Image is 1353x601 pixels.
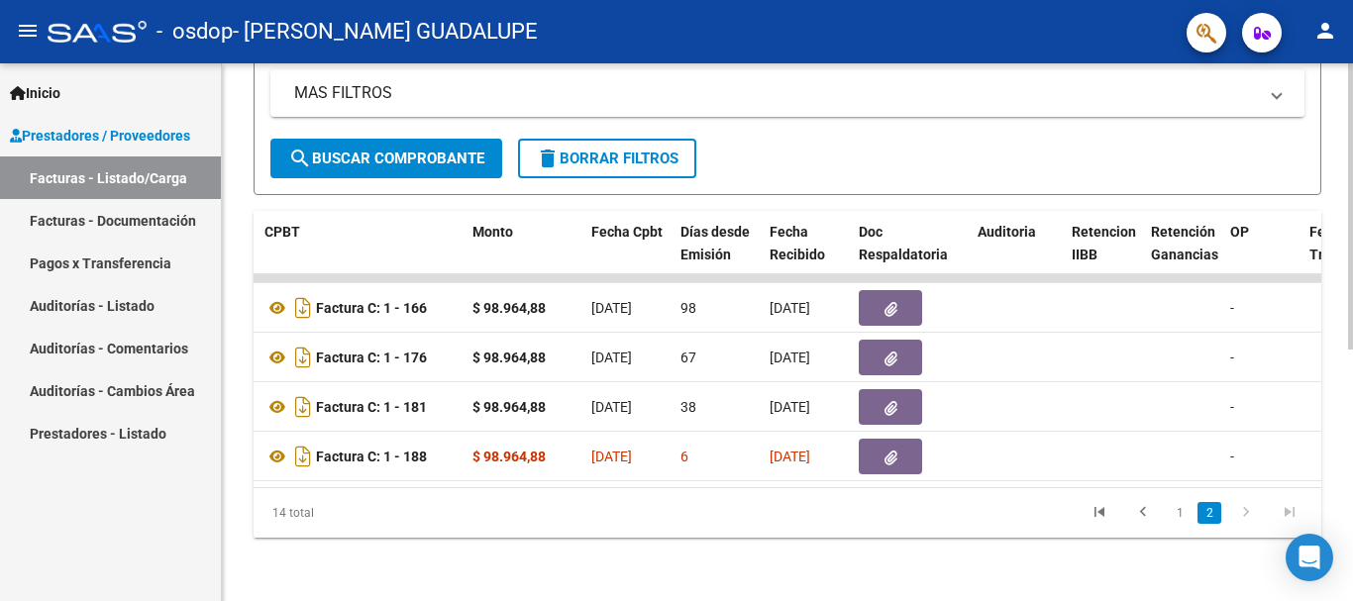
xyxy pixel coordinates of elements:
span: Buscar Comprobante [288,150,484,167]
button: Buscar Comprobante [270,139,502,178]
a: go to first page [1081,502,1118,524]
datatable-header-cell: Doc Respaldatoria [851,211,970,298]
li: page 2 [1195,496,1224,530]
strong: $ 98.964,88 [472,399,546,415]
span: [DATE] [591,350,632,365]
a: go to last page [1271,502,1308,524]
mat-icon: menu [16,19,40,43]
span: Retención Ganancias [1151,224,1218,262]
li: page 1 [1165,496,1195,530]
i: Descargar documento [290,391,316,423]
datatable-header-cell: CPBT [257,211,465,298]
span: Doc Respaldatoria [859,224,948,262]
datatable-header-cell: Retención Ganancias [1143,211,1222,298]
i: Descargar documento [290,441,316,472]
span: 38 [680,399,696,415]
datatable-header-cell: Retencion IIBB [1064,211,1143,298]
span: Prestadores / Proveedores [10,125,190,147]
span: 6 [680,449,688,464]
datatable-header-cell: Fecha Recibido [762,211,851,298]
strong: $ 98.964,88 [472,350,546,365]
strong: Factura C: 1 - 176 [316,350,427,365]
datatable-header-cell: Auditoria [970,211,1064,298]
mat-icon: delete [536,147,560,170]
span: 98 [680,300,696,316]
datatable-header-cell: OP [1222,211,1301,298]
mat-panel-title: MAS FILTROS [294,82,1257,104]
span: Fecha Recibido [770,224,825,262]
span: - [1230,399,1234,415]
strong: $ 98.964,88 [472,449,546,464]
span: [DATE] [591,449,632,464]
span: [DATE] [591,399,632,415]
mat-expansion-panel-header: MAS FILTROS [270,69,1304,117]
span: - [1230,300,1234,316]
span: [DATE] [770,449,810,464]
span: 67 [680,350,696,365]
a: go to next page [1227,502,1265,524]
span: Monto [472,224,513,240]
span: Borrar Filtros [536,150,678,167]
a: 1 [1168,502,1192,524]
span: [DATE] [591,300,632,316]
span: - osdop [156,10,233,53]
strong: Factura C: 1 - 188 [316,449,427,464]
span: Inicio [10,82,60,104]
span: [DATE] [770,399,810,415]
i: Descargar documento [290,342,316,373]
span: [DATE] [770,300,810,316]
span: Auditoria [978,224,1036,240]
button: Borrar Filtros [518,139,696,178]
span: Fecha Cpbt [591,224,663,240]
i: Descargar documento [290,292,316,324]
span: Días desde Emisión [680,224,750,262]
datatable-header-cell: Días desde Emisión [673,211,762,298]
strong: $ 98.964,88 [472,300,546,316]
span: - [1230,449,1234,464]
mat-icon: person [1313,19,1337,43]
strong: Factura C: 1 - 166 [316,300,427,316]
span: - [PERSON_NAME] GUADALUPE [233,10,538,53]
span: OP [1230,224,1249,240]
div: 14 total [254,488,464,538]
a: 2 [1197,502,1221,524]
datatable-header-cell: Monto [465,211,583,298]
span: - [1230,350,1234,365]
span: [DATE] [770,350,810,365]
strong: Factura C: 1 - 181 [316,399,427,415]
span: Retencion IIBB [1072,224,1136,262]
mat-icon: search [288,147,312,170]
datatable-header-cell: Fecha Cpbt [583,211,673,298]
div: Open Intercom Messenger [1286,534,1333,581]
a: go to previous page [1124,502,1162,524]
span: CPBT [264,224,300,240]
